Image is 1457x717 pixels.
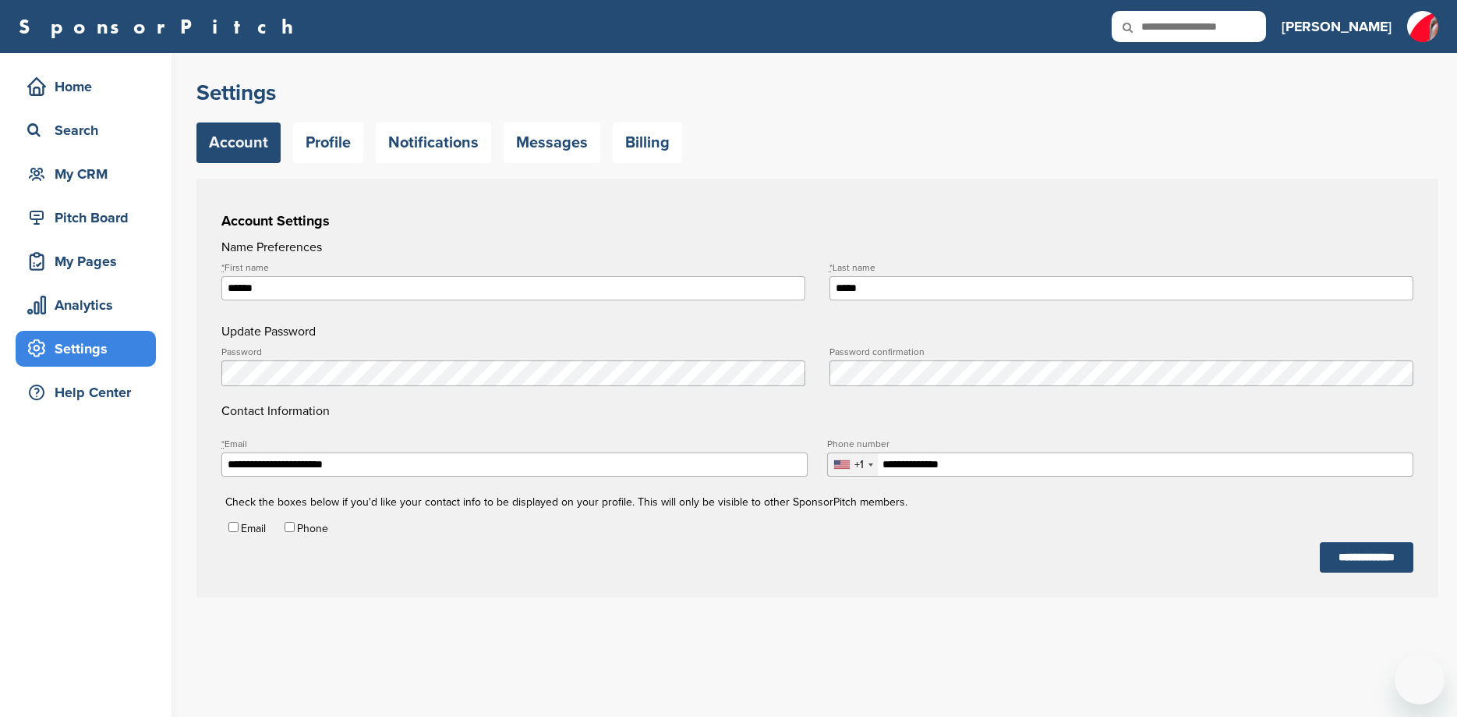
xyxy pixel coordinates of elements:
div: Search [23,116,156,144]
label: Password [221,347,805,357]
iframe: Button to launch messaging window [1395,655,1445,705]
label: Password confirmation [829,347,1413,357]
a: Analytics [16,287,156,323]
a: Settings [16,331,156,367]
a: Profile [293,122,363,163]
div: Help Center [23,378,156,406]
div: Settings [23,335,156,363]
abbr: required [221,262,225,273]
div: Home [23,73,156,101]
a: Home [16,69,156,105]
h4: Update Password [221,322,1413,341]
label: Last name [829,263,1413,272]
a: Billing [613,122,682,163]
div: Analytics [23,291,156,319]
a: SponsorPitch [19,16,303,37]
label: Email [241,522,266,535]
a: Pitch Board [16,200,156,236]
div: Pitch Board [23,204,156,232]
a: My Pages [16,243,156,279]
div: My Pages [23,247,156,275]
div: My CRM [23,160,156,188]
abbr: required [829,262,833,273]
h4: Contact Information [221,347,1413,421]
a: Search [16,112,156,148]
label: Phone [297,522,328,535]
abbr: required [221,438,225,449]
a: Notifications [376,122,491,163]
div: +1 [854,460,864,470]
a: Messages [504,122,600,163]
label: Email [221,439,807,449]
h2: Settings [196,79,1438,107]
h3: [PERSON_NAME] [1282,16,1392,37]
a: Account [196,122,281,163]
label: First name [221,263,805,272]
h3: Account Settings [221,210,1413,232]
div: Selected country [828,453,878,476]
a: Help Center [16,374,156,410]
h4: Name Preferences [221,238,1413,257]
a: [PERSON_NAME] [1282,9,1392,44]
a: My CRM [16,156,156,192]
label: Phone number [827,439,1413,449]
